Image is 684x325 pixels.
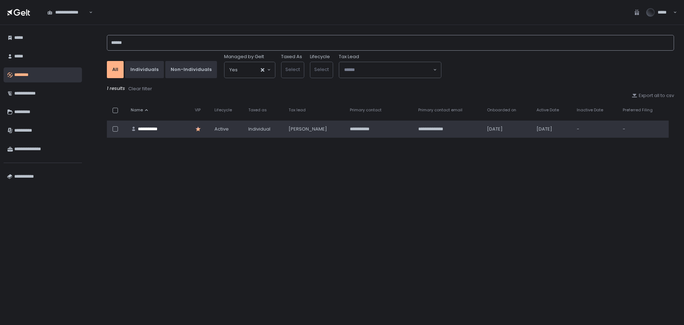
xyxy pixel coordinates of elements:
[112,66,118,73] div: All
[171,66,212,73] div: Non-Individuals
[128,85,152,92] button: Clear filter
[577,126,614,132] div: -
[350,107,382,113] span: Primary contact
[214,126,229,132] span: active
[285,66,300,73] span: Select
[43,5,93,20] div: Search for option
[487,126,528,132] div: [DATE]
[339,54,359,60] span: Tax Lead
[418,107,462,113] span: Primary contact email
[537,126,569,132] div: [DATE]
[131,107,143,113] span: Name
[487,107,516,113] span: Onboarded on
[310,54,330,60] label: Lifecycle
[165,61,217,78] button: Non-Individuals
[125,61,164,78] button: Individuals
[289,107,306,113] span: Tax lead
[130,66,159,73] div: Individuals
[128,86,152,92] div: Clear filter
[224,62,275,78] div: Search for option
[632,92,674,99] button: Export all to csv
[248,126,280,132] div: Individual
[229,66,238,73] span: Yes
[248,107,267,113] span: Taxed as
[344,66,432,73] input: Search for option
[623,126,664,132] div: -
[339,62,441,78] div: Search for option
[195,107,201,113] span: VIP
[281,54,302,60] label: Taxed As
[224,54,264,60] span: Managed by Gelt
[314,66,329,73] span: Select
[238,66,260,73] input: Search for option
[289,126,342,132] div: [PERSON_NAME]
[107,85,674,92] div: 1 results
[107,61,124,78] button: All
[261,68,264,72] button: Clear Selected
[577,107,603,113] span: Inactive Date
[537,107,559,113] span: Active Date
[623,107,653,113] span: Preferred Filing
[214,107,232,113] span: Lifecycle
